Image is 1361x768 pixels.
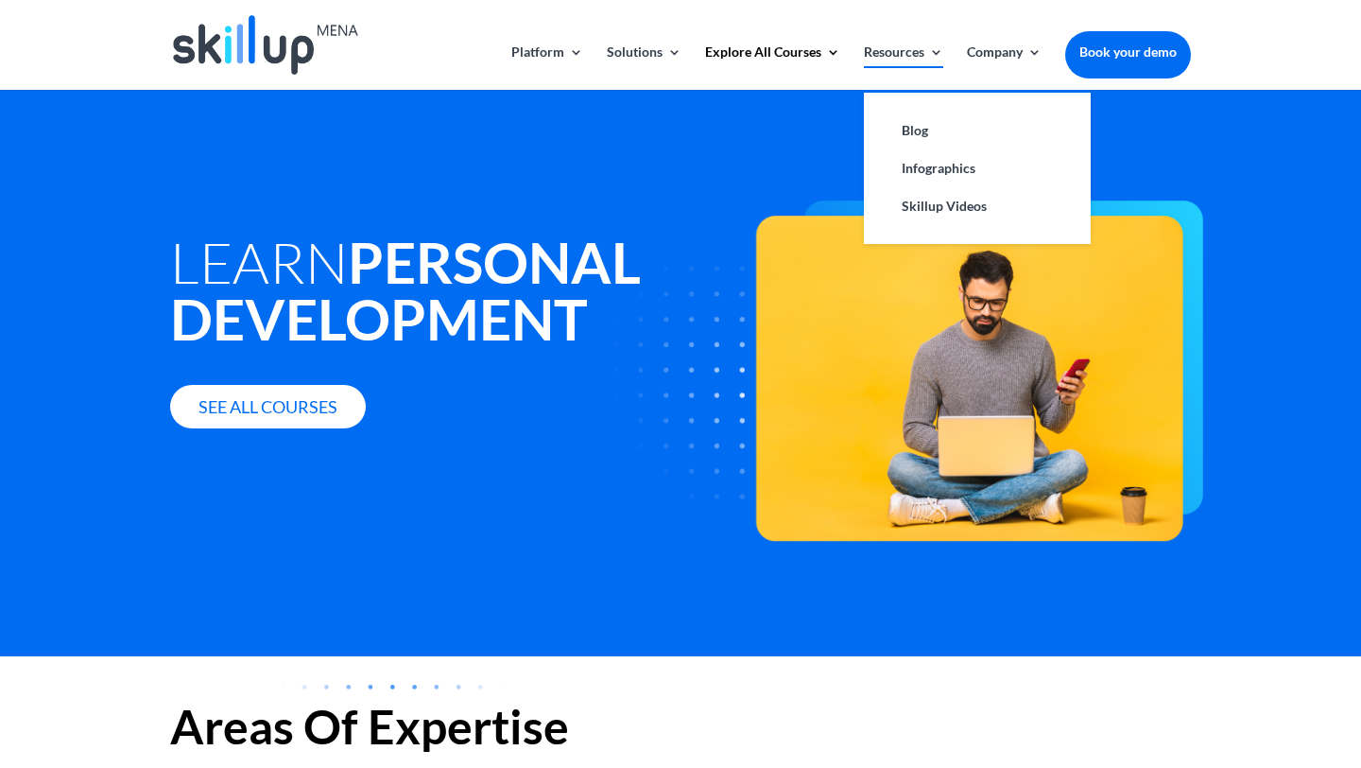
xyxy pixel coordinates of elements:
[173,15,358,75] img: Skillup Mena
[612,165,1204,542] img: PersonalDevelopmentCover
[1065,31,1191,73] a: Book your demo
[170,385,366,429] a: See all courses
[1266,677,1361,768] iframe: Chat Widget
[883,112,1072,149] a: Blog
[607,45,681,90] a: Solutions
[883,149,1072,187] a: Infographics
[705,45,840,90] a: Explore All Courses
[511,45,583,90] a: Platform
[883,187,1072,225] a: Skillup Videos
[170,703,1191,759] h2: Areas Of Expertise
[967,45,1042,90] a: Company
[170,228,641,353] strong: Personal Development
[170,234,760,357] h1: Learn
[864,45,943,90] a: Resources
